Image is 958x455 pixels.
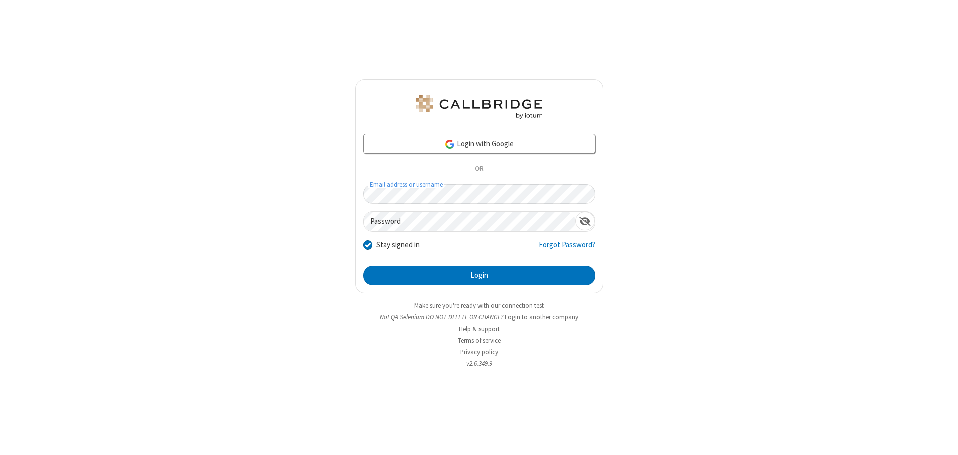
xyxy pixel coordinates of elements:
div: Show password [575,212,595,230]
label: Stay signed in [376,239,420,251]
img: google-icon.png [444,139,455,150]
a: Help & support [459,325,500,333]
button: Login [363,266,595,286]
li: v2.6.349.9 [355,359,603,368]
button: Login to another company [505,312,578,322]
li: Not QA Selenium DO NOT DELETE OR CHANGE? [355,312,603,322]
input: Email address or username [363,184,595,204]
input: Password [364,212,575,231]
img: QA Selenium DO NOT DELETE OR CHANGE [414,95,544,119]
span: OR [471,162,487,176]
a: Privacy policy [460,348,498,356]
a: Terms of service [458,336,501,345]
a: Make sure you're ready with our connection test [414,301,544,310]
a: Forgot Password? [539,239,595,258]
a: Login with Google [363,134,595,154]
